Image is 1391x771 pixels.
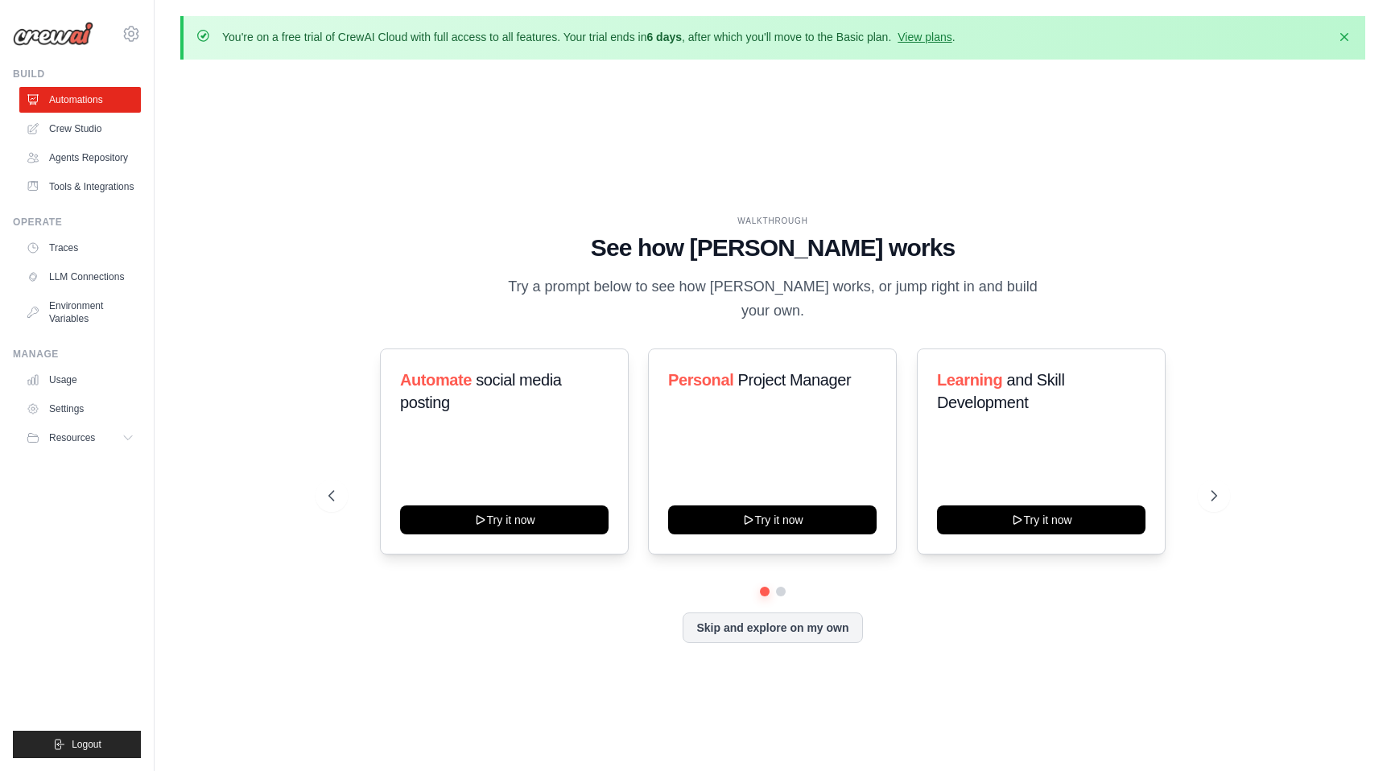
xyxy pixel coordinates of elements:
[502,275,1043,323] p: Try a prompt below to see how [PERSON_NAME] works, or jump right in and build your own.
[19,425,141,451] button: Resources
[400,505,609,534] button: Try it now
[19,367,141,393] a: Usage
[683,612,862,643] button: Skip and explore on my own
[937,505,1145,534] button: Try it now
[1311,694,1391,771] iframe: Chat Widget
[19,145,141,171] a: Agents Repository
[72,738,101,751] span: Logout
[222,29,956,45] p: You're on a free trial of CrewAI Cloud with full access to all features. Your trial ends in , aft...
[400,371,472,389] span: Automate
[328,215,1217,227] div: WALKTHROUGH
[19,396,141,422] a: Settings
[19,264,141,290] a: LLM Connections
[400,371,562,411] span: social media posting
[937,371,1064,411] span: and Skill Development
[738,371,852,389] span: Project Manager
[19,116,141,142] a: Crew Studio
[668,505,877,534] button: Try it now
[19,235,141,261] a: Traces
[19,174,141,200] a: Tools & Integrations
[646,31,682,43] strong: 6 days
[898,31,951,43] a: View plans
[13,348,141,361] div: Manage
[49,431,95,444] span: Resources
[937,371,1002,389] span: Learning
[13,216,141,229] div: Operate
[668,371,733,389] span: Personal
[13,68,141,80] div: Build
[13,731,141,758] button: Logout
[19,293,141,332] a: Environment Variables
[328,233,1217,262] h1: See how [PERSON_NAME] works
[19,87,141,113] a: Automations
[13,22,93,46] img: Logo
